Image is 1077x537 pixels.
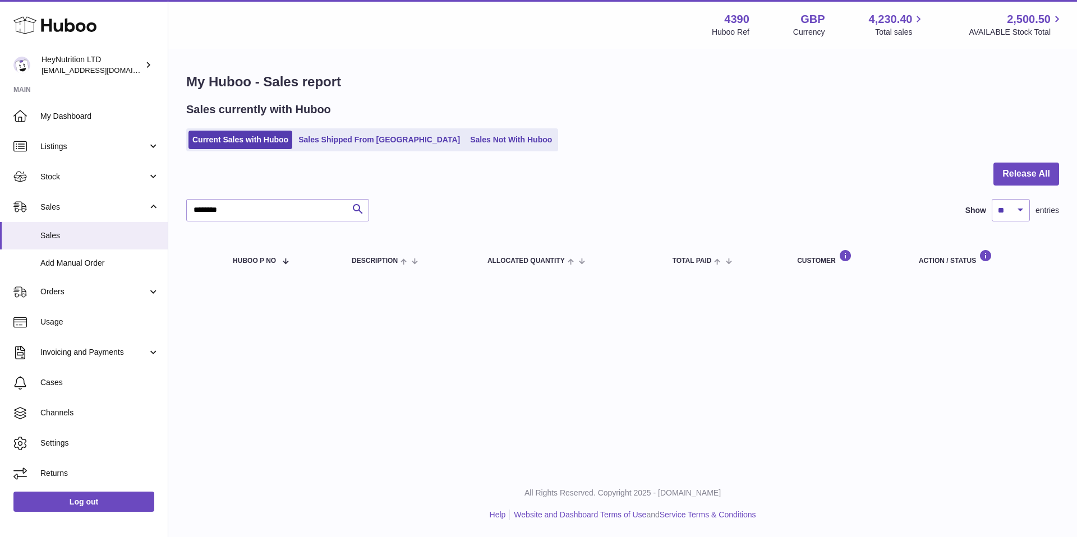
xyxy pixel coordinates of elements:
span: Total paid [673,257,712,265]
span: Channels [40,408,159,418]
p: All Rights Reserved. Copyright 2025 - [DOMAIN_NAME] [177,488,1068,498]
strong: 4390 [724,12,749,27]
a: Help [490,510,506,519]
button: Release All [993,163,1059,186]
span: Stock [40,172,148,182]
span: Description [352,257,398,265]
span: Orders [40,286,148,297]
span: entries [1035,205,1059,216]
span: My Dashboard [40,111,159,122]
a: Sales Shipped From [GEOGRAPHIC_DATA] [294,131,464,149]
span: Listings [40,141,148,152]
span: Cases [40,377,159,388]
a: Log out [13,492,154,512]
a: Current Sales with Huboo [188,131,292,149]
span: Total sales [875,27,925,38]
div: Huboo Ref [712,27,749,38]
label: Show [965,205,986,216]
img: info@heynutrition.com [13,57,30,73]
a: 2,500.50 AVAILABLE Stock Total [969,12,1064,38]
a: 4,230.40 Total sales [869,12,926,38]
span: AVAILABLE Stock Total [969,27,1064,38]
span: 4,230.40 [869,12,913,27]
li: and [510,510,756,520]
span: Invoicing and Payments [40,347,148,358]
span: [EMAIL_ADDRESS][DOMAIN_NAME] [42,66,165,75]
span: Usage [40,317,159,327]
div: HeyNutrition LTD [42,54,142,76]
span: Add Manual Order [40,258,159,268]
h1: My Huboo - Sales report [186,73,1059,91]
div: Currency [793,27,825,38]
span: Sales [40,230,159,241]
span: Settings [40,438,159,448]
span: ALLOCATED Quantity [487,257,565,265]
a: Website and Dashboard Terms of Use [514,510,646,519]
span: Huboo P no [233,257,276,265]
h2: Sales currently with Huboo [186,102,331,117]
strong: GBP [800,12,825,27]
span: 2,500.50 [1007,12,1051,27]
span: Returns [40,468,159,479]
span: Sales [40,202,148,212]
div: Action / Status [919,249,1048,265]
a: Sales Not With Huboo [466,131,556,149]
div: Customer [797,249,896,265]
a: Service Terms & Conditions [660,510,756,519]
